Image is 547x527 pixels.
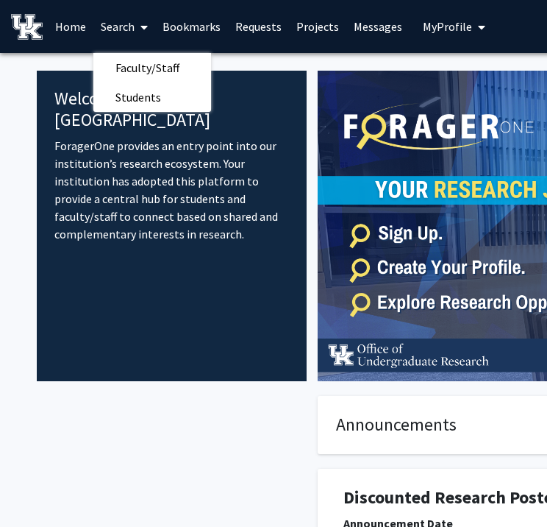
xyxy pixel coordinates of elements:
[289,1,346,52] a: Projects
[423,19,472,34] span: My Profile
[93,53,201,82] span: Faculty/Staff
[155,1,228,52] a: Bookmarks
[11,14,43,40] img: University of Kentucky Logo
[93,1,155,52] a: Search
[93,86,211,108] a: Students
[11,461,62,516] iframe: Chat
[228,1,289,52] a: Requests
[54,137,289,243] p: ForagerOne provides an entry point into our institution’s research ecosystem. Your institution ha...
[93,57,211,79] a: Faculty/Staff
[48,1,93,52] a: Home
[54,88,289,131] h4: Welcome to [GEOGRAPHIC_DATA]
[93,82,183,112] span: Students
[346,1,410,52] a: Messages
